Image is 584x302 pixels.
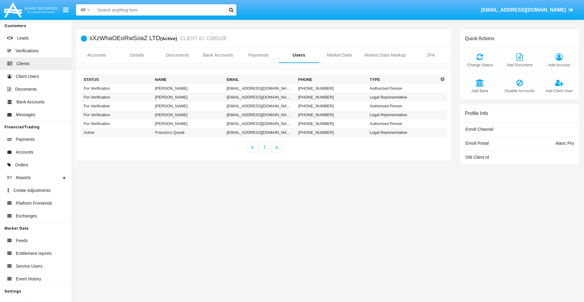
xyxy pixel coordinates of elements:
[224,110,296,119] td: [EMAIL_ADDRESS][DOMAIN_NAME]
[16,149,33,155] span: Accounts
[503,88,536,94] span: Disable Accounts
[463,88,496,94] span: Add Bank
[16,48,38,54] span: Verifications
[224,93,296,102] td: [EMAIL_ADDRESS][DOMAIN_NAME]
[94,4,224,16] input: Search
[463,62,496,68] span: Change Status
[555,141,574,146] span: Alaric Pro
[16,276,41,282] span: Event History
[296,102,367,110] td: [PHONE_NUMBER]
[224,128,296,137] td: [EMAIL_ADDRESS][DOMAIN_NAME]
[153,128,224,137] td: Francizco Qusak
[503,62,536,68] span: Add Document
[16,175,31,181] span: Reports
[296,84,367,93] td: [PHONE_NUMBER]
[367,84,439,93] td: Authorized Person
[367,119,439,128] td: Authorized Person
[179,36,226,41] small: CLIENT ID: C005528
[16,200,52,207] span: Platform Frontends
[76,48,117,62] a: Accounts
[81,119,153,128] td: For Verification
[16,238,28,244] span: Feeds
[13,187,50,194] span: Create Adjustments
[319,48,360,62] a: Market Data
[153,119,224,128] td: [PERSON_NAME]
[481,7,566,12] span: [EMAIL_ADDRESS][DOMAIN_NAME]
[411,48,451,62] a: 2FA
[465,110,488,116] h6: Profile Info
[16,61,30,67] span: Clients
[16,250,52,257] span: Entitlement reports
[360,48,411,62] a: Market Data Markup
[296,119,367,128] td: [PHONE_NUMBER]
[224,102,296,110] td: [EMAIL_ADDRESS][DOMAIN_NAME]
[543,88,576,94] span: Add Client User
[81,110,153,119] td: For Verification
[238,48,279,62] a: Payments
[16,213,37,219] span: Exchanges
[16,99,45,105] span: Bank Accounts
[81,128,153,137] td: Active
[153,110,224,119] td: [PERSON_NAME]
[296,93,367,102] td: [PHONE_NUMBER]
[478,2,576,19] a: [EMAIL_ADDRESS][DOMAIN_NAME]
[296,128,367,137] td: [PHONE_NUMBER]
[81,102,153,110] td: For Verification
[296,75,367,84] th: Phone
[224,84,296,93] td: [EMAIL_ADDRESS][DOMAIN_NAME]
[465,141,488,146] span: Enroll Portal
[465,127,493,132] span: Enroll Channel
[81,75,153,84] th: Status
[465,36,494,41] h6: Quick Actions
[81,7,85,12] span: All
[3,1,58,19] img: Logo image
[16,73,39,80] span: Client Users
[81,93,153,102] td: For Verification
[76,7,94,13] a: All
[367,102,439,110] td: Authorized Person
[367,75,439,84] th: Type
[367,128,439,137] td: Legal Representative
[157,48,198,62] a: Documents
[224,119,296,128] td: [EMAIL_ADDRESS][DOMAIN_NAME]
[16,112,35,118] span: Messages
[81,84,153,93] td: For Verification
[367,110,439,119] td: Legal Representative
[15,86,37,92] span: Documents
[153,102,224,110] td: [PERSON_NAME]
[465,155,489,160] span: Old Client Id
[543,62,576,68] span: Add Account
[89,35,226,42] h5: sXzWhaOEoRwSoaZ LTD
[16,136,35,143] span: Payments
[279,48,319,62] a: Users
[17,35,29,41] span: Leads
[367,93,439,102] td: Legal Representative
[198,48,238,62] a: Bank Accounts
[160,35,179,42] div: (Active)
[153,75,224,84] th: Name
[76,142,451,153] nav: paginator
[15,162,28,168] span: Orders
[224,75,296,84] th: Email
[296,110,367,119] td: [PHONE_NUMBER]
[153,93,224,102] td: [PERSON_NAME]
[117,48,157,62] a: Details
[16,263,42,269] span: Service Users
[153,84,224,93] td: [PERSON_NAME]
